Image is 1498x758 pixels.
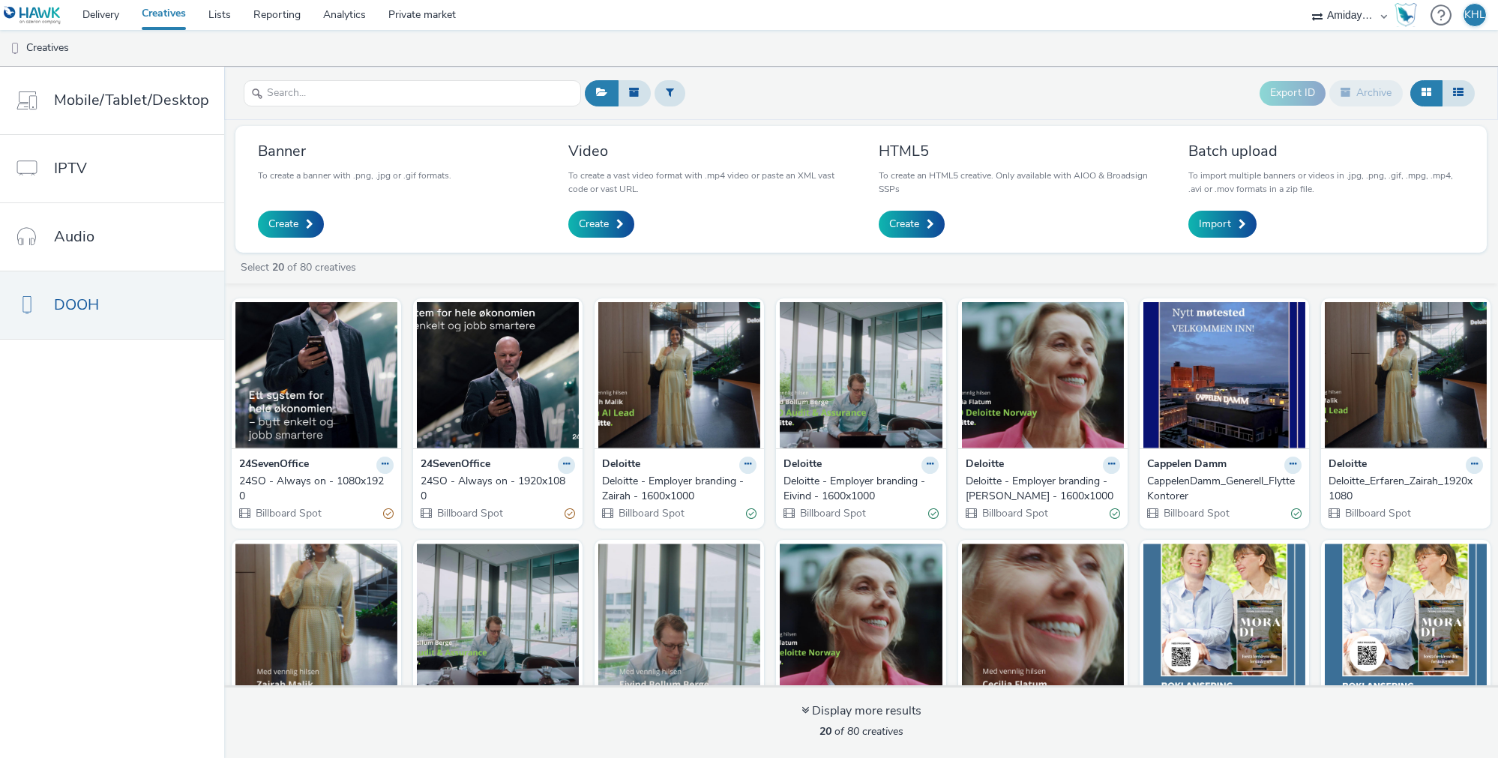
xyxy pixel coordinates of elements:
[417,302,579,448] img: 24SO - Always on - 1920x1080 visual
[746,505,756,521] div: Valid
[568,211,634,238] a: Create
[602,457,640,474] strong: Deloitte
[258,141,451,161] h3: Banner
[962,302,1124,448] img: Deloitte - Employer branding - Cecilia - 1600x1000 visual
[1410,80,1443,106] button: Grid
[1329,474,1483,505] a: Deloitte_Erfaren_Zairah_1920x1080
[258,169,451,182] p: To create a banner with .png, .jpg or .gif formats.
[1329,474,1477,505] div: Deloitte_Erfaren_Zairah_1920x1080
[7,41,22,56] img: dooh
[383,505,394,521] div: Partially valid
[1110,505,1120,521] div: Valid
[254,506,322,520] span: Billboard Spot
[1199,217,1231,232] span: Import
[602,474,756,505] a: Deloitte - Employer branding - Zairah - 1600x1000
[1442,80,1475,106] button: Table
[966,457,1004,474] strong: Deloitte
[879,211,945,238] a: Create
[1329,80,1403,106] button: Archive
[417,544,579,690] img: Deloitte_Erfaren_Eivind_ 1920x1080 visual
[1143,544,1305,690] img: Video_Mora di_1080x1920 visual
[421,474,575,505] a: 24SO - Always on - 1920x1080
[819,724,831,739] strong: 20
[879,169,1155,196] p: To create an HTML5 creative. Only available with AIOO & Broadsign SSPs
[1291,505,1302,521] div: Valid
[801,703,921,720] div: Display more results
[1329,457,1367,474] strong: Deloitte
[1147,474,1302,505] a: CappelenDamm_Generell_FlytteKontorer
[780,544,942,690] img: Deloitte_Erfaren_Cecilia_1920x1080 visual
[579,217,609,232] span: Create
[568,169,844,196] p: To create a vast video format with .mp4 video or paste an XML vast code or vast URL.
[598,544,760,690] img: Deloitte_Erfaren_Eivind_1080x1920 visual
[1188,141,1464,161] h3: Batch upload
[780,302,942,448] img: Deloitte - Employer branding - Eivind - 1600x1000 visual
[421,474,569,505] div: 24SO - Always on - 1920x1080
[1344,506,1411,520] span: Billboard Spot
[1147,474,1296,505] div: CappelenDamm_Generell_FlytteKontorer
[421,457,490,474] strong: 24SevenOffice
[889,217,919,232] span: Create
[235,302,397,448] img: 24SO - Always on - 1080x1920 visual
[1147,457,1227,474] strong: Cappelen Damm
[239,260,362,274] a: Select of 80 creatives
[1162,506,1230,520] span: Billboard Spot
[1188,211,1257,238] a: Import
[798,506,866,520] span: Billboard Spot
[244,80,581,106] input: Search...
[258,211,324,238] a: Create
[1395,3,1423,27] a: Hawk Academy
[1143,302,1305,448] img: CappelenDamm_Generell_FlytteKontorer visual
[966,474,1120,505] a: Deloitte - Employer branding - [PERSON_NAME] - 1600x1000
[1188,169,1464,196] p: To import multiple banners or videos in .jpg, .png, .gif, .mpg, .mp4, .avi or .mov formats in a z...
[981,506,1048,520] span: Billboard Spot
[272,260,284,274] strong: 20
[235,544,397,690] img: Deloitte_Erfaren_Zairah_1080x1920 visual
[966,474,1114,505] div: Deloitte - Employer branding - [PERSON_NAME] - 1600x1000
[879,141,1155,161] h3: HTML5
[239,474,388,505] div: 24SO - Always on - 1080x1920
[598,302,760,448] img: Deloitte - Employer branding - Zairah - 1600x1000 visual
[602,474,750,505] div: Deloitte - Employer branding - Zairah - 1600x1000
[239,457,309,474] strong: 24SevenOffice
[783,474,932,505] div: Deloitte - Employer branding - Eivind - 1600x1000
[4,6,61,25] img: undefined Logo
[436,506,503,520] span: Billboard Spot
[1260,81,1326,105] button: Export ID
[54,226,94,247] span: Audio
[54,157,87,179] span: IPTV
[568,141,844,161] h3: Video
[962,544,1124,690] img: Deloitte_Erfaren_Cecilia_1080x1920 visual
[268,217,298,232] span: Create
[1395,3,1417,27] img: Hawk Academy
[783,474,938,505] a: Deloitte - Employer branding - Eivind - 1600x1000
[928,505,939,521] div: Valid
[54,294,99,316] span: DOOH
[617,506,685,520] span: Billboard Spot
[783,457,822,474] strong: Deloitte
[1325,302,1487,448] img: Deloitte_Erfaren_Zairah_1920x1080 visual
[565,505,575,521] div: Partially valid
[1464,4,1485,26] div: KHL
[54,89,209,111] span: Mobile/Tablet/Desktop
[239,474,394,505] a: 24SO - Always on - 1080x1920
[1325,544,1487,690] img: Banner_Mora di_1080x1920 visual
[819,724,903,739] span: of 80 creatives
